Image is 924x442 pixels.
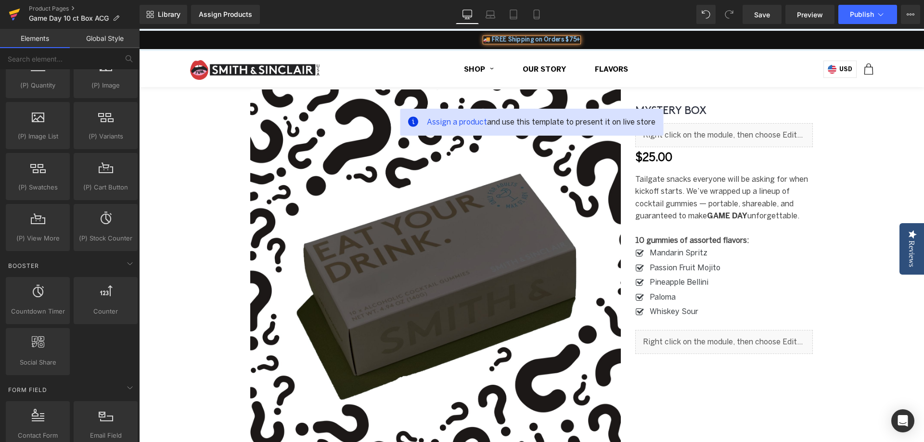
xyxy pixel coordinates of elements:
[496,76,567,89] a: MYSTERY BOX
[77,306,135,316] span: Counter
[696,5,716,24] button: Undo
[850,11,874,18] span: Publish
[700,37,713,44] span: USD
[77,131,135,141] span: (P) Variants
[525,5,548,24] a: Mobile
[70,29,140,48] a: Global Style
[901,5,920,24] button: More
[496,207,610,216] b: 10 gummies of assorted flavors:
[456,5,479,24] a: Desktop
[77,80,135,90] span: (P) Image
[384,34,427,47] a: Our Story
[140,5,187,24] a: New Library
[9,131,67,141] span: (P) Image List
[719,5,739,24] button: Redo
[511,262,581,275] p: Paloma
[77,182,135,192] span: (P) Cart Button
[797,10,823,20] span: Preview
[496,146,669,192] span: Tailgate snacks everyone will be asking for when kickoff starts. We’ve wrapped up a lineup of coc...
[511,277,581,289] p: Whiskey Sour
[9,80,67,90] span: (P) Quantity
[7,261,40,270] span: Booster
[496,118,533,139] span: $25.00
[9,182,67,192] span: (P) Swatches
[9,233,67,243] span: (P) View More
[754,10,770,20] span: Save
[568,182,608,191] strong: GAME DAY
[29,5,140,13] a: Product Pages
[479,5,502,24] a: Laptop
[9,430,67,441] span: Contact Form
[502,5,525,24] a: Tablet
[325,34,355,47] a: Shop
[725,34,734,46] a: Cart
[511,247,581,260] p: Pineapple Bellini
[158,10,180,19] span: Library
[199,11,252,18] div: Assign Products
[511,218,581,230] p: Mandarin Spritz
[51,31,180,55] a: Home page
[288,88,516,99] span: and use this template to present it on live store
[111,61,482,431] img: MYSTERY BOX
[29,14,109,22] span: Game Day 10 ct Box ACG
[9,306,67,316] span: Countdown Timer
[9,357,67,367] span: Social Share
[288,88,348,98] span: Assign a product
[51,31,180,51] img: Smith_Sinclair_USA_web.png
[456,34,489,47] a: Flavors
[77,233,135,243] span: (P) Stock Counter
[785,5,834,24] a: Preview
[7,385,48,394] span: Form Field
[511,233,581,245] div: Passion Fruit Mojito
[344,7,441,14] span: 🚚 FREE Shipping on Orders $75+
[684,32,718,49] button: USD
[77,430,135,441] span: Email Field
[891,409,914,432] div: Open Intercom Messenger
[838,5,897,24] button: Publish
